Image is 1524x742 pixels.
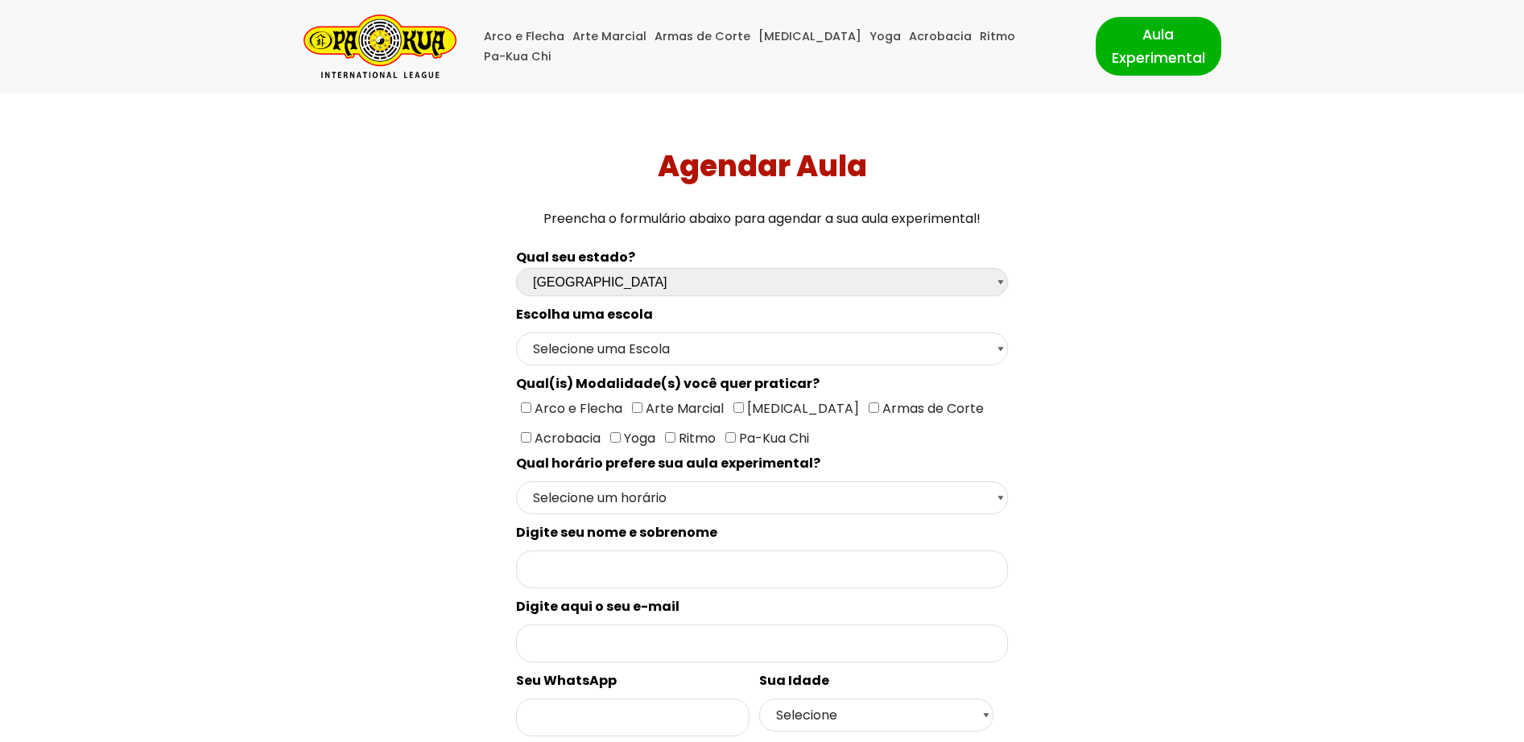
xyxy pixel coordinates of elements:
a: Ritmo [980,27,1015,47]
span: [MEDICAL_DATA] [744,399,859,418]
spam: Escolha uma escola [516,305,653,324]
input: Arco e Flecha [521,402,531,413]
a: Armas de Corte [655,27,750,47]
input: [MEDICAL_DATA] [733,402,744,413]
b: Qual seu estado? [516,248,635,266]
spam: Seu WhatsApp [516,671,617,690]
span: Arco e Flecha [531,399,622,418]
span: Armas de Corte [879,399,984,418]
input: Pa-Kua Chi [725,432,736,443]
h1: Agendar Aula [6,149,1518,183]
spam: Digite seu nome e sobrenome [516,523,717,542]
input: Ritmo [665,432,675,443]
spam: Qual horário prefere sua aula experimental? [516,454,820,472]
input: Arte Marcial [632,402,642,413]
a: Pa-Kua Brasil Uma Escola de conhecimentos orientais para toda a família. Foco, habilidade concent... [304,14,456,78]
span: Yoga [621,429,655,447]
p: Preencha o formulário abaixo para agendar a sua aula experimental! [6,208,1518,229]
a: Yoga [869,27,901,47]
a: Acrobacia [909,27,972,47]
span: Ritmo [675,429,716,447]
span: Arte Marcial [642,399,724,418]
a: Arte Marcial [572,27,646,47]
input: Yoga [610,432,621,443]
span: Pa-Kua Chi [736,429,809,447]
span: Acrobacia [531,429,601,447]
a: Aula Experimental [1096,17,1221,75]
a: Arco e Flecha [484,27,564,47]
input: Acrobacia [521,432,531,443]
spam: Qual(is) Modalidade(s) você quer praticar? [516,374,820,393]
spam: Sua Idade [759,671,829,690]
spam: Digite aqui o seu e-mail [516,597,679,616]
div: Menu primário [481,27,1072,67]
a: [MEDICAL_DATA] [758,27,861,47]
input: Armas de Corte [869,402,879,413]
a: Pa-Kua Chi [484,47,551,67]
